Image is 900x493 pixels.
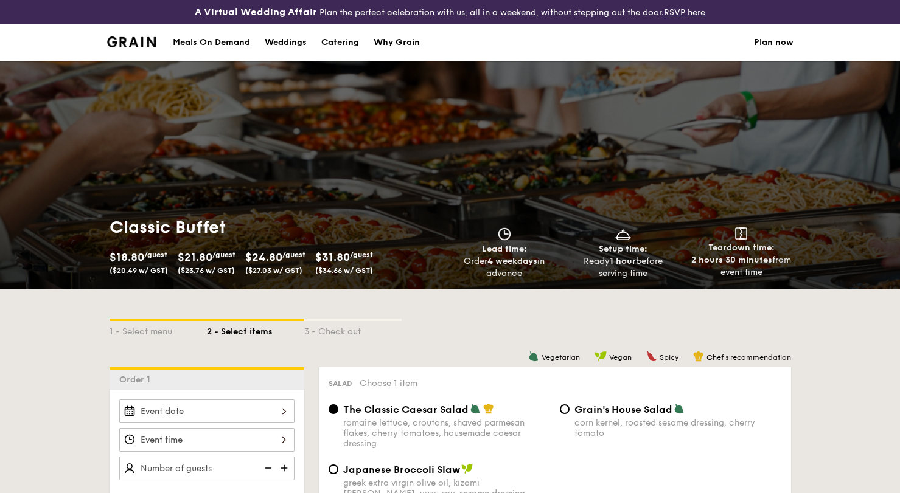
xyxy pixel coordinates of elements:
span: /guest [212,250,235,259]
span: $21.80 [178,250,212,264]
img: icon-chef-hat.a58ddaea.svg [693,351,704,362]
div: Why Grain [374,24,420,61]
div: corn kernel, roasted sesame dressing, cherry tomato [574,418,781,438]
div: Weddings [265,24,307,61]
span: Teardown time: [708,243,775,253]
span: Grain's House Salad [574,404,672,415]
img: icon-dish.430c3a2e.svg [614,227,632,241]
img: icon-spicy.37a8142b.svg [646,351,657,362]
div: 1 - Select menu [110,321,207,338]
input: The Classic Caesar Saladromaine lettuce, croutons, shaved parmesan flakes, cherry tomatoes, house... [329,404,338,414]
span: ($27.03 w/ GST) [245,266,302,275]
img: Grain [107,36,156,47]
span: Salad [329,379,352,388]
a: Plan now [754,24,794,61]
input: Event date [119,399,295,423]
div: Meals On Demand [173,24,250,61]
img: icon-vegan.f8ff3823.svg [461,463,473,474]
h1: Classic Buffet [110,216,445,238]
img: icon-teardown.65201eee.svg [735,227,747,240]
img: icon-vegetarian.fe4039eb.svg [674,403,685,414]
strong: 1 hour [610,256,636,266]
span: $18.80 [110,250,144,264]
div: romaine lettuce, croutons, shaved parmesan flakes, cherry tomatoes, housemade caesar dressing [343,418,550,449]
strong: 2 hours 30 minutes [691,255,772,265]
img: icon-clock.2db775ea.svg [495,227,514,241]
span: /guest [144,250,167,259]
span: Order 1 [119,374,155,385]
img: icon-vegan.f8ff3823.svg [595,351,607,362]
input: Grain's House Saladcorn kernel, roasted sesame dressing, cherry tomato [560,404,570,414]
span: Chef's recommendation [706,353,791,362]
input: Japanese Broccoli Slawgreek extra virgin olive oil, kizami [PERSON_NAME], yuzu soy-sesame dressing [329,464,338,474]
span: $31.80 [315,250,350,264]
img: icon-vegetarian.fe4039eb.svg [470,403,481,414]
h4: A Virtual Wedding Affair [195,5,317,19]
img: icon-reduce.1d2dbef1.svg [258,457,276,480]
img: icon-add.58712e84.svg [276,457,295,480]
a: Weddings [257,24,314,61]
div: from event time [687,254,796,278]
div: Catering [321,24,359,61]
span: Lead time: [482,244,527,254]
a: Catering [314,24,366,61]
span: Vegetarian [542,353,580,362]
span: Japanese Broccoli Slaw [343,464,460,475]
span: Setup time: [599,244,647,254]
strong: 4 weekdays [487,256,537,266]
span: /guest [282,250,305,259]
div: 3 - Check out [304,321,402,338]
a: Why Grain [366,24,427,61]
a: RSVP here [664,7,705,18]
input: Number of guests [119,457,295,480]
a: Logotype [107,36,156,47]
div: Order in advance [450,255,559,280]
span: The Classic Caesar Salad [343,404,469,415]
span: Spicy [660,353,678,362]
div: Plan the perfect celebration with us, all in a weekend, without stepping out the door. [150,5,750,19]
span: ($34.66 w/ GST) [315,266,373,275]
span: $24.80 [245,250,282,264]
img: icon-vegetarian.fe4039eb.svg [528,351,539,362]
a: Meals On Demand [166,24,257,61]
div: Ready before serving time [568,255,677,280]
input: Event time [119,428,295,452]
span: /guest [350,250,373,259]
div: 2 - Select items [207,321,304,338]
img: icon-chef-hat.a58ddaea.svg [483,403,494,414]
span: ($20.49 w/ GST) [110,266,168,275]
span: Choose 1 item [360,378,417,388]
span: Vegan [609,353,632,362]
span: ($23.76 w/ GST) [178,266,235,275]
